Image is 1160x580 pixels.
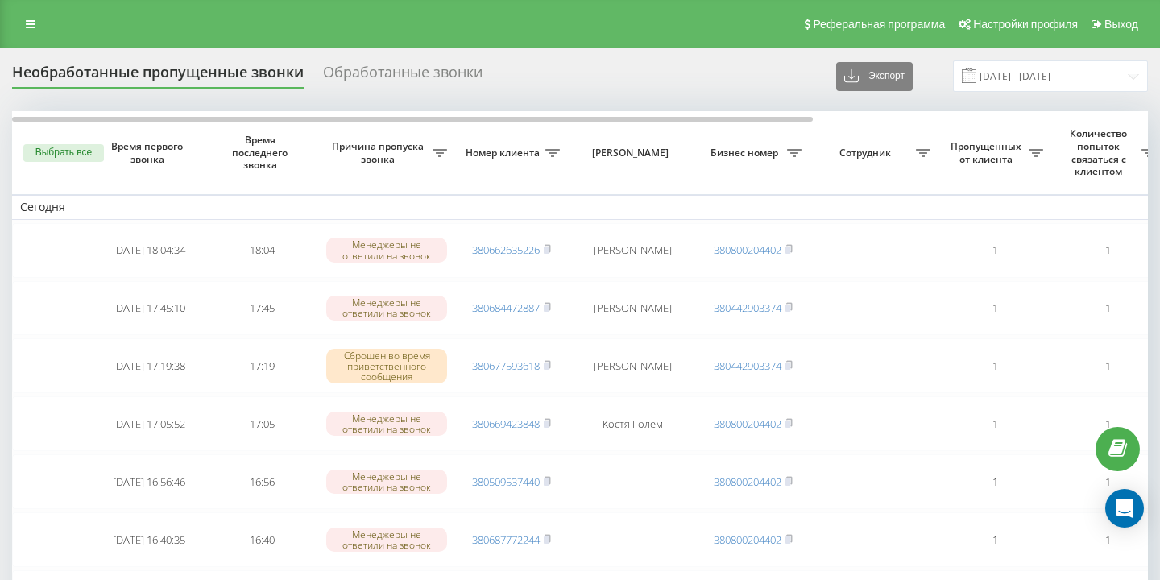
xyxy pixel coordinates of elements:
td: [PERSON_NAME] [568,338,697,393]
td: [PERSON_NAME] [568,223,697,278]
a: 380442903374 [714,300,781,315]
span: Время последнего звонка [218,134,305,172]
td: [DATE] 17:45:10 [93,281,205,336]
a: 380677593618 [472,358,540,373]
div: Обработанные звонки [323,64,483,89]
span: Реферальная программа [813,18,945,31]
span: Номер клиента [463,147,545,159]
td: [DATE] 17:19:38 [93,338,205,393]
td: 1 [938,454,1051,509]
a: 380687772244 [472,532,540,547]
div: Сброшен во время приветственного сообщения [326,349,447,384]
span: Выход [1104,18,1138,31]
span: Настройки профиля [973,18,1078,31]
td: [DATE] 18:04:34 [93,223,205,278]
td: 1 [938,396,1051,451]
td: 17:05 [205,396,318,451]
td: 17:45 [205,281,318,336]
td: [DATE] 17:05:52 [93,396,205,451]
a: 380800204402 [714,532,781,547]
span: Время первого звонка [106,140,193,165]
td: 17:19 [205,338,318,393]
td: 18:04 [205,223,318,278]
a: 380509537440 [472,474,540,489]
span: Бизнес номер [705,147,787,159]
div: Менеджеры не ответили на звонок [326,412,447,436]
td: 16:56 [205,454,318,509]
td: 1 [938,281,1051,336]
td: 1 [938,512,1051,567]
span: [PERSON_NAME] [582,147,683,159]
span: Пропущенных от клиента [947,140,1029,165]
a: 380684472887 [472,300,540,315]
div: Менеджеры не ответили на звонок [326,238,447,262]
span: Сотрудник [818,147,916,159]
button: Выбрать все [23,144,104,162]
div: Менеджеры не ответили на звонок [326,528,447,552]
span: Причина пропуска звонка [326,140,433,165]
span: Количество попыток связаться с клиентом [1059,127,1141,177]
td: [PERSON_NAME] [568,281,697,336]
a: 380800204402 [714,242,781,257]
td: 1 [938,223,1051,278]
td: 1 [938,338,1051,393]
div: Менеджеры не ответили на звонок [326,296,447,320]
a: 380662635226 [472,242,540,257]
a: 380442903374 [714,358,781,373]
td: [DATE] 16:40:35 [93,512,205,567]
div: Open Intercom Messenger [1105,489,1144,528]
a: 380800204402 [714,474,781,489]
a: 380800204402 [714,416,781,431]
td: [DATE] 16:56:46 [93,454,205,509]
div: Менеджеры не ответили на звонок [326,470,447,494]
button: Экспорт [836,62,913,91]
td: Костя Голем [568,396,697,451]
a: 380669423848 [472,416,540,431]
td: 16:40 [205,512,318,567]
div: Необработанные пропущенные звонки [12,64,304,89]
